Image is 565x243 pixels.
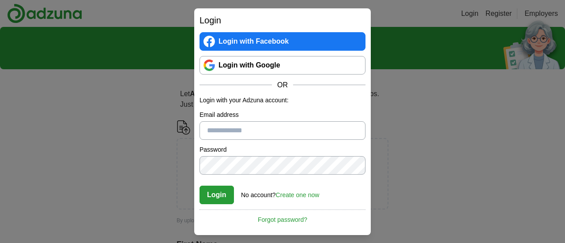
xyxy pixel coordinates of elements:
[200,14,365,27] h2: Login
[241,185,319,200] div: No account?
[200,186,234,204] button: Login
[272,80,293,90] span: OR
[200,145,365,154] label: Password
[200,209,365,224] a: Forgot password?
[276,191,320,198] a: Create one now
[200,56,365,75] a: Login with Google
[200,110,365,120] label: Email address
[200,96,365,105] p: Login with your Adzuna account:
[200,32,365,51] a: Login with Facebook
